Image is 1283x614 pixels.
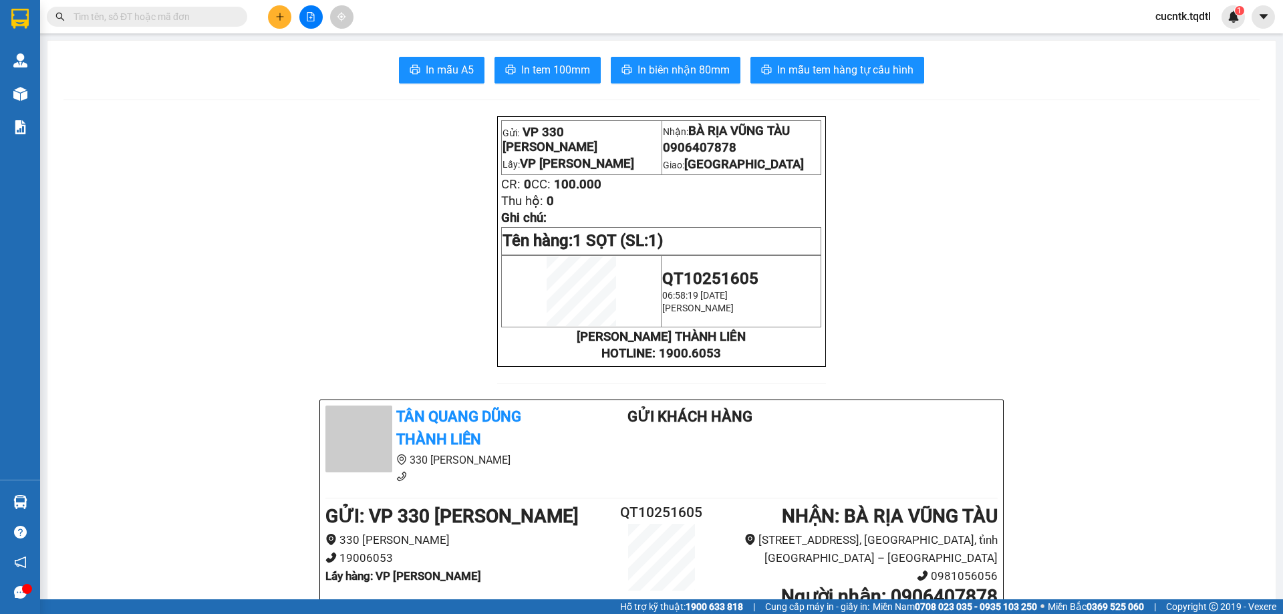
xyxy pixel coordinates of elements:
img: logo-vxr [11,9,29,29]
span: 1 SỌT (SL: [573,231,663,250]
span: question-circle [14,526,27,539]
span: 0906407878 [663,140,736,155]
span: QT10251605 [662,269,758,288]
b: GỬI : VP 330 [PERSON_NAME] [325,505,579,527]
li: 330 [PERSON_NAME] [325,531,605,549]
span: DĐ: [173,46,192,60]
li: 330 [PERSON_NAME] [325,452,574,468]
span: VP [PERSON_NAME] [11,43,164,90]
button: printerIn biên nhận 80mm [611,57,740,84]
strong: HOTLINE: 1900.6053 [601,346,721,361]
p: Gửi: [503,125,660,154]
button: printerIn tem 100mm [494,57,601,84]
span: CR: [501,177,521,192]
span: environment [744,534,756,545]
img: solution-icon [13,120,27,134]
h2: QT10251605 [605,502,718,524]
span: notification [14,556,27,569]
span: | [753,599,755,614]
span: Ghi chú: [501,210,547,225]
span: Miền Bắc [1048,599,1144,614]
strong: 0369 525 060 [1087,601,1144,612]
span: In mẫu tem hàng tự cấu hình [777,61,913,78]
span: Gửi: [11,13,32,27]
span: [PERSON_NAME] [662,303,734,313]
span: file-add [306,12,315,21]
span: aim [337,12,346,21]
span: Miền Nam [873,599,1037,614]
span: Lấy: [503,159,634,170]
span: message [14,586,27,599]
li: 19006053 [325,549,605,567]
b: Người nhận : 0906407878 [781,585,998,607]
span: copyright [1209,602,1218,611]
li: 0981056056 [718,567,998,585]
span: printer [505,64,516,77]
div: VP 330 [PERSON_NAME] [11,11,164,43]
span: VP [PERSON_NAME] [520,156,634,171]
span: CC: [531,177,551,192]
b: NHẬN : BÀ RỊA VŨNG TÀU [782,505,998,527]
span: phone [396,471,407,482]
span: Thu hộ: [501,194,543,208]
b: Lấy hàng : VP [PERSON_NAME] [325,569,481,583]
li: [STREET_ADDRESS], [GEOGRAPHIC_DATA], tỉnh [GEOGRAPHIC_DATA] – [GEOGRAPHIC_DATA] [718,531,998,567]
img: warehouse-icon [13,495,27,509]
span: 06:58:19 [DATE] [662,290,728,301]
span: 1 [1237,6,1242,15]
strong: [PERSON_NAME] THÀNH LIÊN [577,329,746,344]
img: warehouse-icon [13,53,27,67]
span: 0 [547,194,554,208]
span: Nhận: [173,13,205,27]
span: phone [917,570,928,581]
p: Nhận: [663,124,821,138]
span: In mẫu A5 [426,61,474,78]
span: Tên hàng: [503,231,663,250]
span: search [55,12,65,21]
img: warehouse-icon [13,87,27,101]
button: printerIn mẫu tem hàng tự cấu hình [750,57,924,84]
span: printer [761,64,772,77]
div: 0906407878 [173,27,367,46]
sup: 1 [1235,6,1244,15]
span: Giao: [663,160,804,170]
span: | [1154,599,1156,614]
button: aim [330,5,353,29]
span: environment [396,454,407,465]
span: printer [621,64,632,77]
span: plus [275,12,285,21]
span: phone [325,552,337,563]
span: [GEOGRAPHIC_DATA] [173,61,367,84]
b: Tân Quang Dũng Thành Liên [396,408,521,448]
button: caret-down [1252,5,1275,29]
strong: 1900 633 818 [686,601,743,612]
span: DĐ: [11,51,31,65]
button: plus [268,5,291,29]
img: icon-new-feature [1228,11,1240,23]
span: In tem 100mm [521,61,590,78]
button: file-add [299,5,323,29]
div: 100.000 [171,98,368,117]
button: printerIn mẫu A5 [399,57,484,84]
span: cucntk.tqdtl [1145,8,1222,25]
span: printer [410,64,420,77]
b: Gửi khách hàng [627,408,752,425]
input: Tìm tên, số ĐT hoặc mã đơn [74,9,231,24]
span: In biên nhận 80mm [637,61,730,78]
span: VP 330 [PERSON_NAME] [503,125,597,154]
span: ⚪️ [1040,604,1044,609]
span: 0 [524,177,531,192]
span: Hỗ trợ kỹ thuật: [620,599,743,614]
span: BÀ RỊA VŨNG TÀU [688,124,790,138]
span: [GEOGRAPHIC_DATA] [684,157,804,172]
strong: 0708 023 035 - 0935 103 250 [915,601,1037,612]
span: 100.000 [554,177,601,192]
span: Cung cấp máy in - giấy in: [765,599,869,614]
span: 1) [648,231,663,250]
div: BÀ RỊA VŨNG TÀU [173,11,367,27]
span: environment [325,534,337,545]
span: caret-down [1258,11,1270,23]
